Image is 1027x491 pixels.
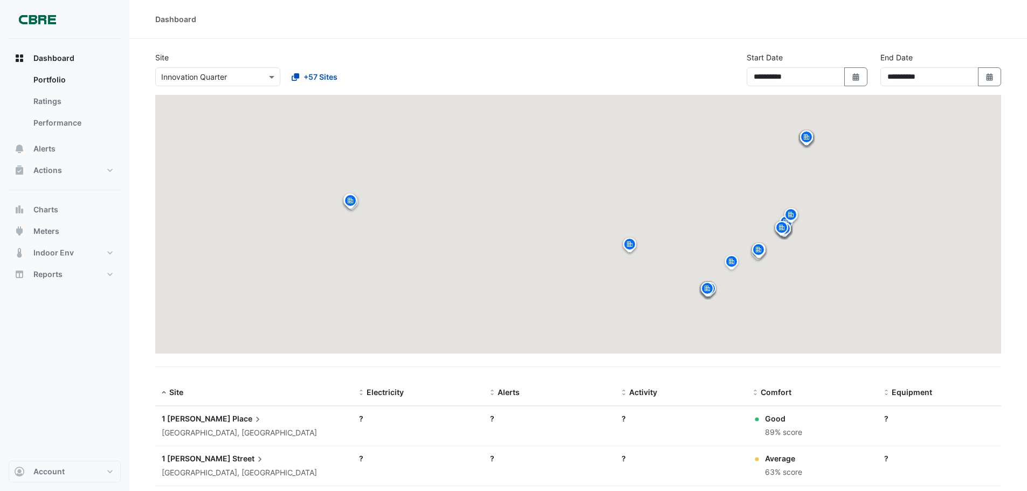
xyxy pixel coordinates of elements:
[33,247,74,258] span: Indoor Env
[765,466,802,479] div: 63% score
[25,69,121,91] a: Portfolio
[884,413,1003,424] div: ?
[892,388,932,397] span: Equipment
[14,226,25,237] app-icon: Meters
[13,9,61,30] img: Company Logo
[9,138,121,160] button: Alerts
[14,53,25,64] app-icon: Dashboard
[155,52,169,63] label: Site
[9,242,121,264] button: Indoor Env
[701,281,718,300] img: site-pin.svg
[9,220,121,242] button: Meters
[9,69,121,138] div: Dashboard
[985,72,995,81] fa-icon: Select Date
[699,281,716,300] img: site-pin.svg
[343,194,360,213] img: site-pin.svg
[162,427,346,439] div: [GEOGRAPHIC_DATA], [GEOGRAPHIC_DATA]
[622,413,740,424] div: ?
[285,67,344,86] button: +57 Sites
[490,453,609,464] div: ?
[765,453,802,464] div: Average
[33,165,62,176] span: Actions
[723,254,740,273] img: site-pin.svg
[25,91,121,112] a: Ratings
[9,461,121,482] button: Account
[14,165,25,176] app-icon: Actions
[33,143,56,154] span: Alerts
[359,413,478,424] div: ?
[765,413,802,424] div: Good
[341,192,359,211] img: site-pin.svg
[359,453,478,464] div: ?
[232,413,263,425] span: Place
[884,453,1003,464] div: ?
[776,221,793,240] img: site-pin.svg
[750,242,767,261] img: site-pin.svg
[782,207,799,226] img: site-pin.svg
[162,467,346,479] div: [GEOGRAPHIC_DATA], [GEOGRAPHIC_DATA]
[9,160,121,181] button: Actions
[33,226,59,237] span: Meters
[169,388,183,397] span: Site
[14,204,25,215] app-icon: Charts
[367,388,404,397] span: Electricity
[33,466,65,477] span: Account
[25,112,121,134] a: Performance
[747,52,783,63] label: Start Date
[9,199,121,220] button: Charts
[622,453,740,464] div: ?
[880,52,913,63] label: End Date
[783,207,800,226] img: site-pin.svg
[155,13,196,25] div: Dashboard
[774,220,791,239] img: site-pin.svg
[765,426,802,439] div: 89% score
[342,193,359,212] img: site-pin.svg
[490,413,609,424] div: ?
[777,215,795,233] img: site-pin.svg
[14,269,25,280] app-icon: Reports
[498,388,520,397] span: Alerts
[9,47,121,69] button: Dashboard
[773,220,790,239] img: site-pin.svg
[851,72,861,81] fa-icon: Select Date
[9,264,121,285] button: Reports
[749,244,767,263] img: site-pin.svg
[232,453,265,465] span: Street
[798,129,815,148] img: site-pin.svg
[14,143,25,154] app-icon: Alerts
[761,388,791,397] span: Comfort
[33,53,74,64] span: Dashboard
[162,454,231,463] span: 1 [PERSON_NAME]
[162,414,231,423] span: 1 [PERSON_NAME]
[629,388,657,397] span: Activity
[14,247,25,258] app-icon: Indoor Env
[33,204,58,215] span: Charts
[621,237,638,255] img: site-pin.svg
[33,269,63,280] span: Reports
[304,71,337,82] span: +57 Sites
